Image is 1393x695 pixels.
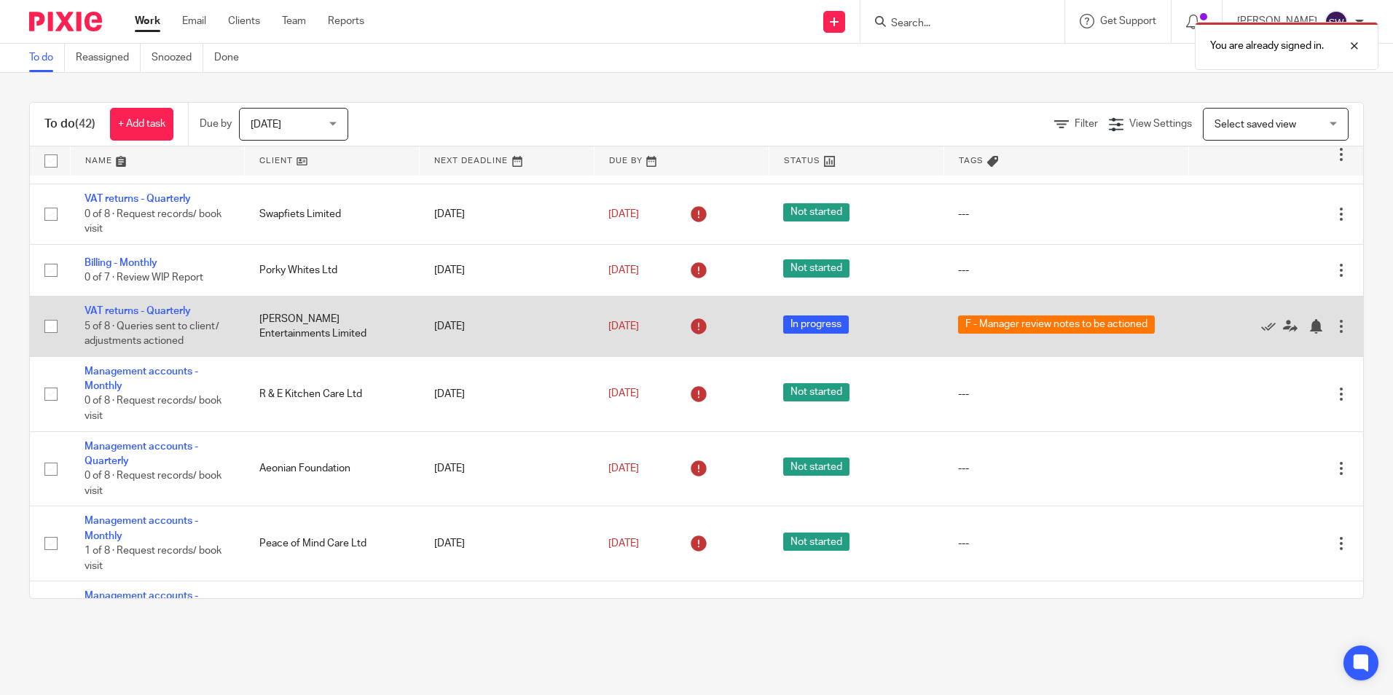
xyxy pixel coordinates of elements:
[959,157,984,165] span: Tags
[245,356,420,431] td: R & E Kitchen Care Ltd
[1210,39,1324,53] p: You are already signed in.
[783,458,849,476] span: Not started
[85,471,221,496] span: 0 of 8 · Request records/ book visit
[200,117,232,131] p: Due by
[245,581,420,656] td: High Peak Residential Care Ltd
[608,321,639,331] span: [DATE]
[85,546,221,571] span: 1 of 8 · Request records/ book visit
[420,244,595,296] td: [DATE]
[958,536,1174,551] div: ---
[85,396,221,422] span: 0 of 8 · Request records/ book visit
[85,272,203,283] span: 0 of 7 · Review WIP Report
[282,14,306,28] a: Team
[958,263,1174,278] div: ---
[245,244,420,296] td: Porky Whites Ltd
[29,12,102,31] img: Pixie
[783,203,849,221] span: Not started
[85,194,191,204] a: VAT returns - Quarterly
[245,506,420,581] td: Peace of Mind Care Ltd
[85,209,221,235] span: 0 of 8 · Request records/ book visit
[182,14,206,28] a: Email
[110,108,173,141] a: + Add task
[608,463,639,474] span: [DATE]
[958,461,1174,476] div: ---
[958,387,1174,401] div: ---
[85,441,198,466] a: Management accounts - Quarterly
[608,209,639,219] span: [DATE]
[420,581,595,656] td: [DATE]
[1215,119,1296,130] span: Select saved view
[228,14,260,28] a: Clients
[420,297,595,356] td: [DATE]
[608,538,639,549] span: [DATE]
[783,259,849,278] span: Not started
[76,44,141,72] a: Reassigned
[75,118,95,130] span: (42)
[783,383,849,401] span: Not started
[85,516,198,541] a: Management accounts - Monthly
[608,388,639,398] span: [DATE]
[958,315,1155,334] span: F - Manager review notes to be actioned
[85,366,198,391] a: Management accounts - Monthly
[44,117,95,132] h1: To do
[420,506,595,581] td: [DATE]
[328,14,364,28] a: Reports
[420,356,595,431] td: [DATE]
[245,431,420,506] td: Aeonian Foundation
[1261,319,1283,334] a: Mark as done
[245,297,420,356] td: [PERSON_NAME] Entertainments Limited
[85,258,157,268] a: Billing - Monthly
[85,321,219,347] span: 5 of 8 · Queries sent to client/ adjustments actioned
[958,207,1174,221] div: ---
[1075,119,1098,129] span: Filter
[783,315,849,334] span: In progress
[1325,10,1348,34] img: svg%3E
[608,265,639,275] span: [DATE]
[420,184,595,244] td: [DATE]
[251,119,281,130] span: [DATE]
[85,306,191,316] a: VAT returns - Quarterly
[214,44,250,72] a: Done
[152,44,203,72] a: Snoozed
[1129,119,1192,129] span: View Settings
[245,184,420,244] td: Swapfiets Limited
[135,14,160,28] a: Work
[783,533,849,551] span: Not started
[420,431,595,506] td: [DATE]
[29,44,65,72] a: To do
[85,591,198,616] a: Management accounts - Monthly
